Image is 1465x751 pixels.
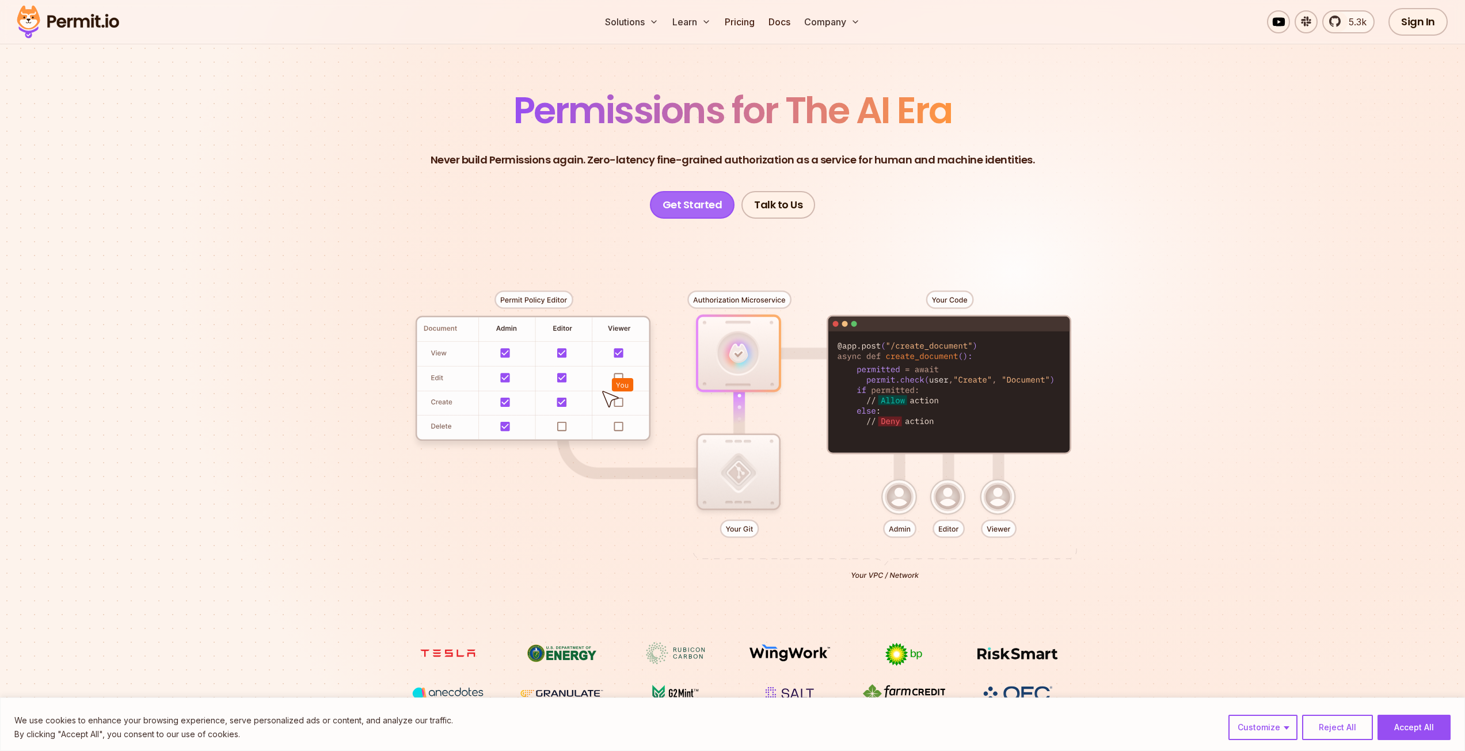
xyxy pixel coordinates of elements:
img: US department of energy [519,642,605,664]
img: Risksmart [975,642,1061,664]
button: Learn [668,10,716,33]
img: Rubicon [633,642,719,664]
a: Get Started [650,191,735,219]
button: Solutions [600,10,663,33]
img: tesla [405,642,491,664]
a: Sign In [1388,8,1448,36]
img: G2mint [633,683,719,704]
button: Reject All [1302,715,1373,740]
a: 5.3k [1322,10,1375,33]
button: Accept All [1378,715,1451,740]
span: Permissions for The AI Era [513,85,952,136]
p: We use cookies to enhance your browsing experience, serve personalized ads or content, and analyz... [14,714,453,727]
button: Company [800,10,865,33]
img: OEC [981,684,1055,703]
img: Granulate [519,683,605,704]
p: By clicking "Accept All", you consent to our use of cookies. [14,727,453,741]
a: Pricing [720,10,759,33]
a: Talk to Us [741,191,815,219]
img: Wingwork [747,642,833,664]
img: bp [861,642,947,666]
a: Docs [764,10,795,33]
img: Farm Credit [861,683,947,704]
span: 5.3k [1342,15,1367,29]
img: salt [747,683,833,704]
p: Never build Permissions again. Zero-latency fine-grained authorization as a service for human and... [431,152,1035,168]
img: vega [405,683,491,704]
img: Permit logo [12,2,124,41]
button: Customize [1228,715,1297,740]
